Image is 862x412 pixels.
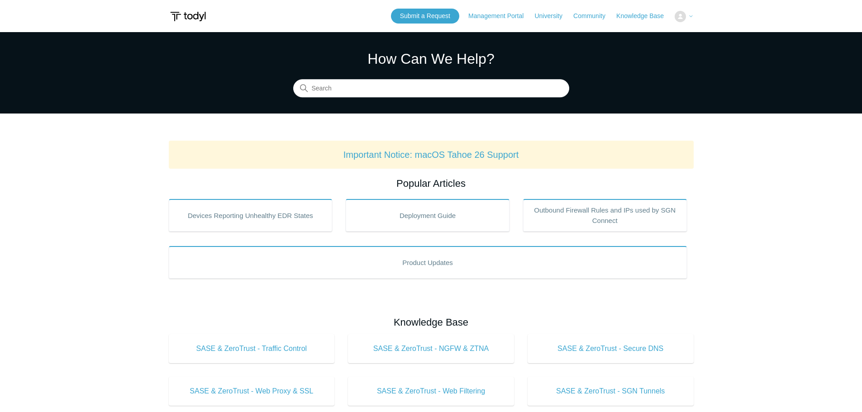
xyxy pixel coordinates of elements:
a: University [534,11,571,21]
a: Important Notice: macOS Tahoe 26 Support [343,150,519,160]
a: SASE & ZeroTrust - Secure DNS [528,334,694,363]
a: Knowledge Base [616,11,673,21]
span: SASE & ZeroTrust - Web Proxy & SSL [182,386,321,397]
a: SASE & ZeroTrust - SGN Tunnels [528,377,694,406]
span: SASE & ZeroTrust - NGFW & ZTNA [362,343,500,354]
img: Todyl Support Center Help Center home page [169,8,207,25]
a: Management Portal [468,11,533,21]
h2: Popular Articles [169,176,694,191]
input: Search [293,80,569,98]
a: Devices Reporting Unhealthy EDR States [169,199,333,232]
a: SASE & ZeroTrust - Traffic Control [169,334,335,363]
span: SASE & ZeroTrust - Secure DNS [541,343,680,354]
a: Deployment Guide [346,199,510,232]
a: Outbound Firewall Rules and IPs used by SGN Connect [523,199,687,232]
span: SASE & ZeroTrust - SGN Tunnels [541,386,680,397]
span: SASE & ZeroTrust - Web Filtering [362,386,500,397]
a: SASE & ZeroTrust - Web Proxy & SSL [169,377,335,406]
a: Community [573,11,614,21]
h2: Knowledge Base [169,315,694,330]
h1: How Can We Help? [293,48,569,70]
a: SASE & ZeroTrust - Web Filtering [348,377,514,406]
a: Submit a Request [391,9,459,24]
span: SASE & ZeroTrust - Traffic Control [182,343,321,354]
a: SASE & ZeroTrust - NGFW & ZTNA [348,334,514,363]
a: Product Updates [169,246,687,279]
